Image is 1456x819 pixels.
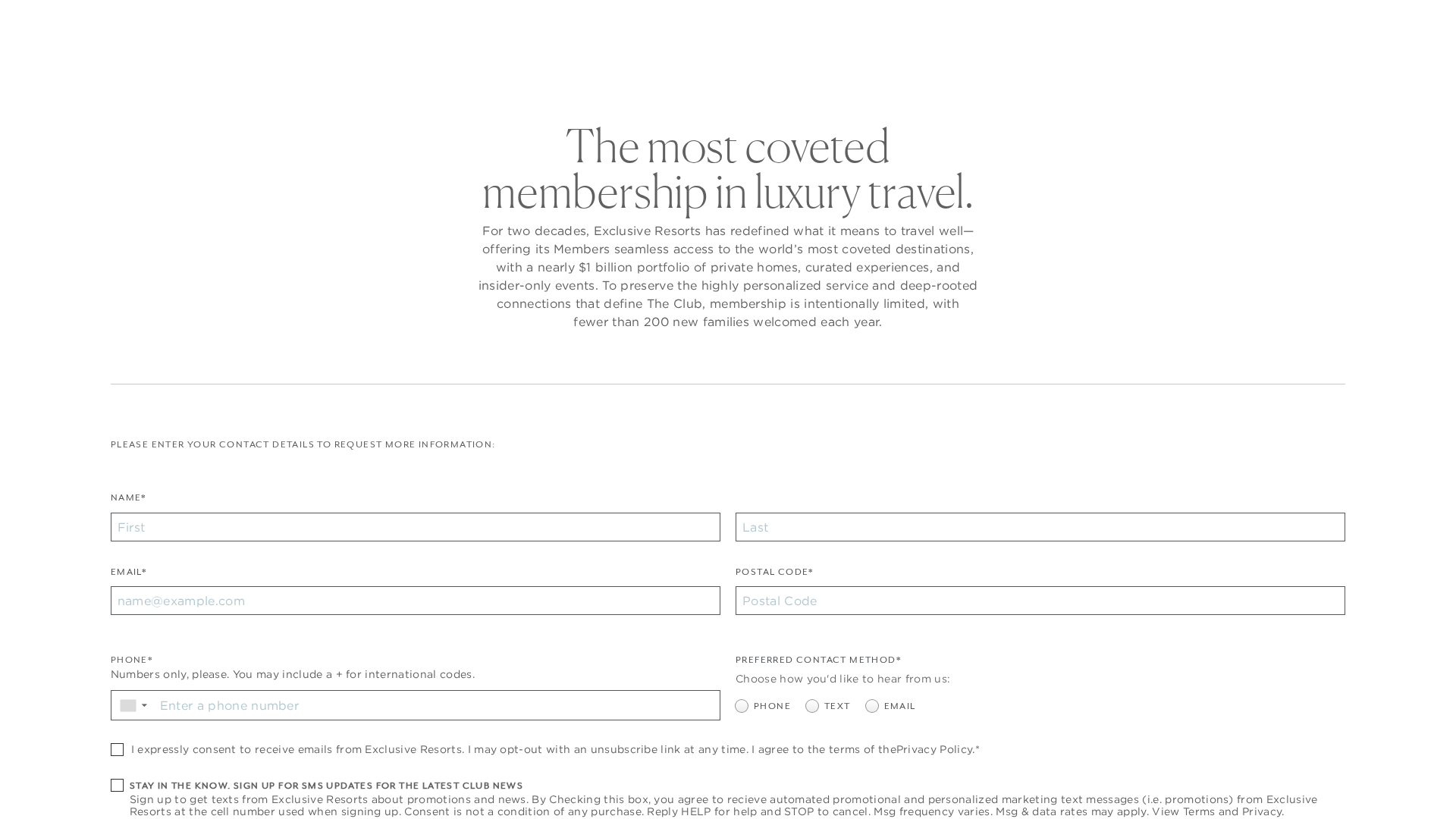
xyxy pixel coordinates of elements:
[809,49,902,93] a: Community
[111,667,720,682] div: Numbers only, please. You may include a + for international codes.
[884,699,916,714] span: Email
[155,691,720,720] input: Enter a phone number
[478,221,978,331] p: For two decades, Exclusive Resorts has redefined what it means to travel well—offering its Member...
[554,49,670,93] a: The Collection
[736,586,1345,615] input: Postal Code
[131,743,980,755] span: I expressly consent to receive emails from Exclusive Resorts. I may opt-out with an unsubscribe l...
[111,586,720,615] input: name@example.com
[111,513,720,541] input: First
[61,17,127,30] a: Get Started
[130,793,1346,817] span: Sign up to get texts from Exclusive Resorts about promotions and news. By Checking this box, you ...
[896,742,972,756] a: Privacy Policy
[736,653,901,675] legend: Preferred Contact Method*
[478,123,978,214] h2: The most coveted membership in luxury travel.
[111,438,1346,452] p: Please enter your contact details to request more information:
[1280,17,1355,30] a: Member Login
[692,49,786,93] a: Membership
[736,513,1345,541] input: Last
[111,565,146,587] label: Email*
[736,671,1345,687] div: Choose how you'd like to hear from us:
[111,653,720,667] div: Phone*
[754,699,791,714] span: Phone
[111,691,155,720] div: Country Code Selector
[736,565,814,587] label: Postal Code*
[824,699,851,714] span: Text
[140,701,149,710] span: ▼
[130,779,1346,793] h6: Stay in the know. Sign up for sms updates for the latest club news
[111,491,146,513] label: Name*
